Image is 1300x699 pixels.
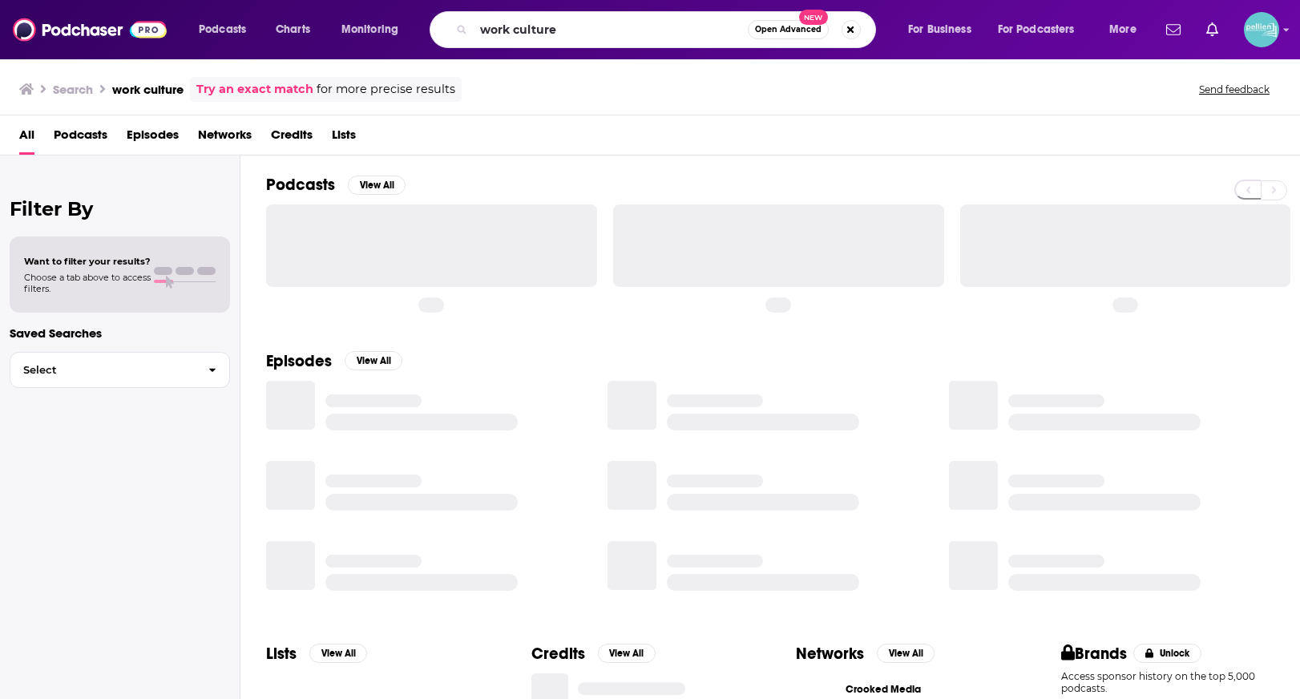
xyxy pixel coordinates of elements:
[276,18,310,41] span: Charts
[198,122,252,155] a: Networks
[799,10,828,25] span: New
[1109,18,1136,41] span: More
[10,197,230,220] h2: Filter By
[1244,12,1279,47] button: Show profile menu
[987,17,1098,42] button: open menu
[345,351,402,370] button: View All
[877,644,935,663] button: View All
[127,122,179,155] a: Episodes
[330,17,419,42] button: open menu
[1061,644,1128,664] h2: Brands
[13,14,167,45] img: Podchaser - Follow, Share and Rate Podcasts
[10,325,230,341] p: Saved Searches
[266,351,402,371] a: EpisodesView All
[474,17,748,42] input: Search podcasts, credits, & more...
[1061,670,1275,694] p: Access sponsor history on the top 5,000 podcasts.
[1200,16,1225,43] a: Show notifications dropdown
[332,122,356,155] a: Lists
[1244,12,1279,47] span: Logged in as JessicaPellien
[598,644,656,663] button: View All
[897,17,991,42] button: open menu
[266,644,367,664] a: ListsView All
[908,18,971,41] span: For Business
[266,644,297,664] h2: Lists
[1133,644,1201,663] button: Unlock
[796,644,935,664] a: NetworksView All
[755,26,822,34] span: Open Advanced
[317,80,455,99] span: for more precise results
[531,644,656,664] a: CreditsView All
[531,644,585,664] h2: Credits
[1160,16,1187,43] a: Show notifications dropdown
[53,82,93,97] h3: Search
[10,352,230,388] button: Select
[846,683,921,696] span: Crooked Media
[196,80,313,99] a: Try an exact match
[341,18,398,41] span: Monitoring
[748,20,829,39] button: Open AdvancedNew
[266,175,406,195] a: PodcastsView All
[998,18,1075,41] span: For Podcasters
[309,644,367,663] button: View All
[24,256,151,267] span: Want to filter your results?
[54,122,107,155] a: Podcasts
[1098,17,1157,42] button: open menu
[199,18,246,41] span: Podcasts
[112,82,184,97] h3: work culture
[24,272,151,294] span: Choose a tab above to access filters.
[188,17,267,42] button: open menu
[796,644,864,664] h2: Networks
[265,17,320,42] a: Charts
[10,365,196,375] span: Select
[1244,12,1279,47] img: User Profile
[348,176,406,195] button: View All
[19,122,34,155] a: All
[266,175,335,195] h2: Podcasts
[445,11,891,48] div: Search podcasts, credits, & more...
[271,122,313,155] a: Credits
[266,351,332,371] h2: Episodes
[1194,83,1274,96] button: Send feedback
